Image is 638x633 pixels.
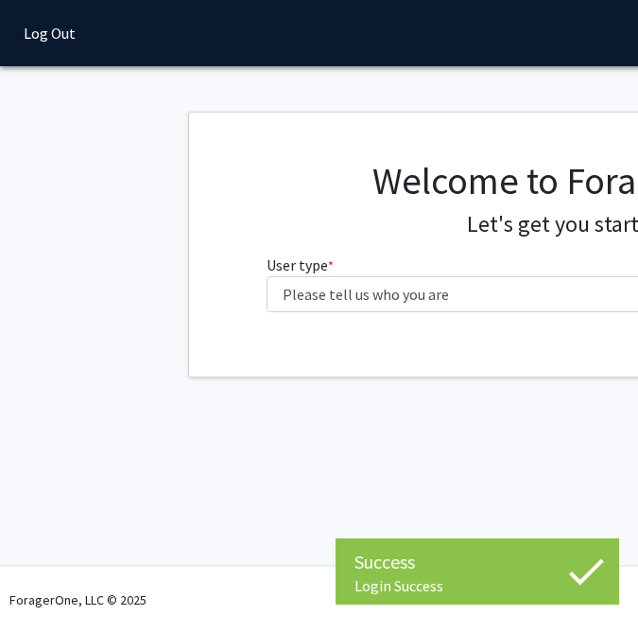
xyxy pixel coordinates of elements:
div: Login Success [354,576,600,595]
div: Success [354,548,600,576]
div: ForagerOne, LLC © 2025 [9,567,147,633]
label: User type [267,254,334,276]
